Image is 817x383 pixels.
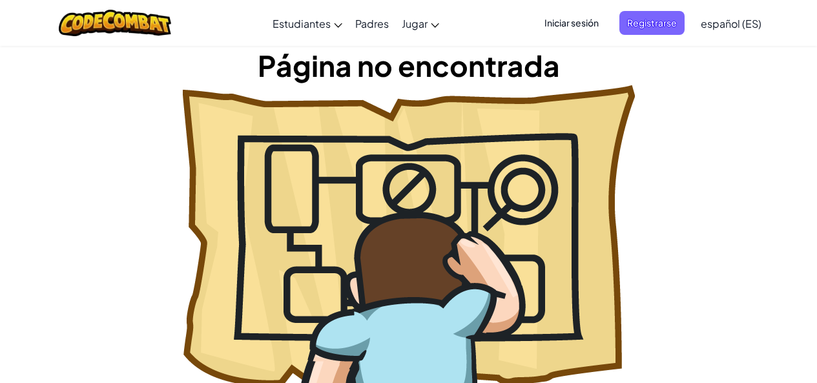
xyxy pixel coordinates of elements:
span: español (ES) [701,17,761,30]
span: Estudiantes [273,17,331,30]
button: Registrarse [619,11,685,35]
img: CodeCombat logo [59,10,172,36]
span: Jugar [402,17,428,30]
a: Jugar [395,6,446,41]
a: Padres [349,6,395,41]
button: Iniciar sesión [537,11,606,35]
a: español (ES) [694,6,768,41]
a: Estudiantes [266,6,349,41]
